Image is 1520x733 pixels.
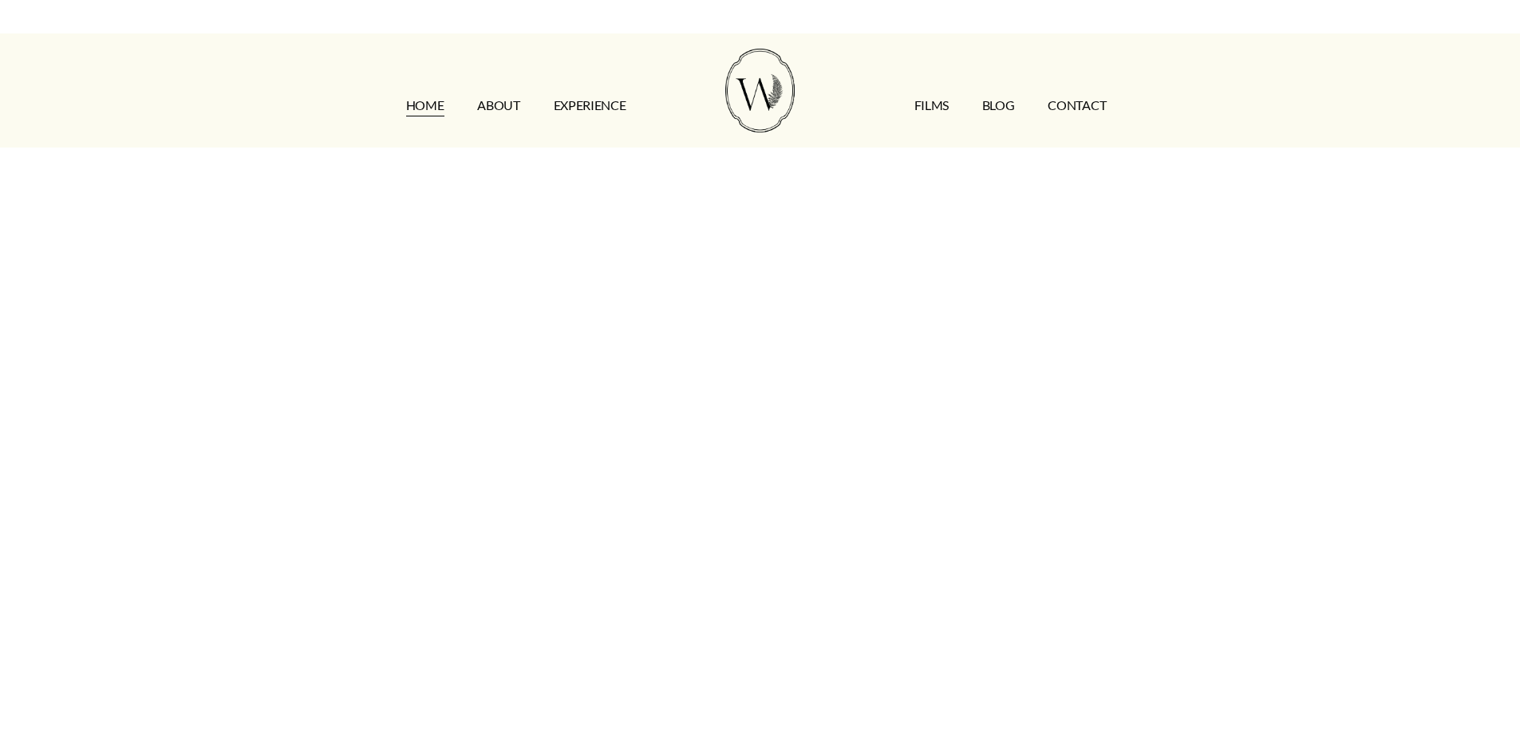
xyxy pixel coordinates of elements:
a: ABOUT [477,93,519,118]
a: Blog [982,93,1015,118]
a: EXPERIENCE [554,93,626,118]
a: HOME [406,93,444,118]
a: FILMS [914,93,949,118]
a: CONTACT [1048,93,1106,118]
img: Wild Fern Weddings [725,49,794,132]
